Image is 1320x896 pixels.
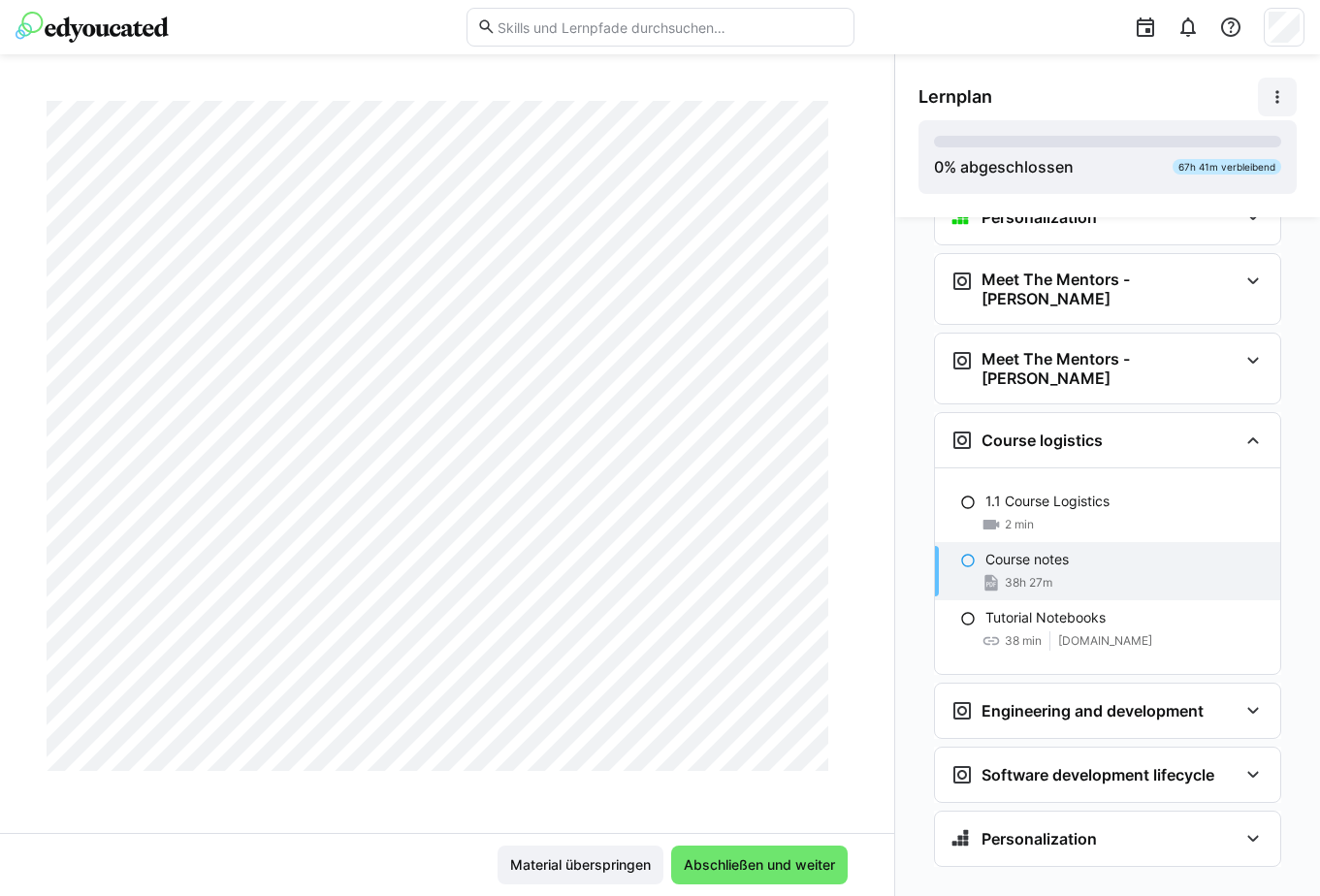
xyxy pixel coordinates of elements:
[982,349,1238,388] h3: Meet The Mentors - [PERSON_NAME]
[982,765,1214,784] h3: Software development lifecycle
[985,608,1106,627] p: Tutorial Notebooks
[507,855,654,875] span: Material überspringen
[1005,633,1042,649] span: 38 min
[934,155,1074,178] div: % abgeschlossen
[982,431,1103,450] h3: Course logistics
[1005,517,1034,532] span: 2 min
[934,157,944,176] span: 0
[985,550,1069,569] p: Course notes
[498,846,663,884] button: Material überspringen
[1005,575,1052,591] span: 38h 27m
[671,846,848,884] button: Abschließen und weiter
[918,86,992,108] span: Lernplan
[496,18,843,36] input: Skills und Lernpfade durchsuchen…
[985,492,1110,511] p: 1.1 Course Logistics
[681,855,838,875] span: Abschließen und weiter
[1173,159,1281,175] div: 67h 41m verbleibend
[982,208,1097,227] h3: Personalization
[982,701,1204,720] h3: Engineering and development
[982,270,1238,308] h3: Meet The Mentors - [PERSON_NAME]
[982,829,1097,848] h3: Personalization
[1058,633,1152,649] span: [DOMAIN_NAME]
